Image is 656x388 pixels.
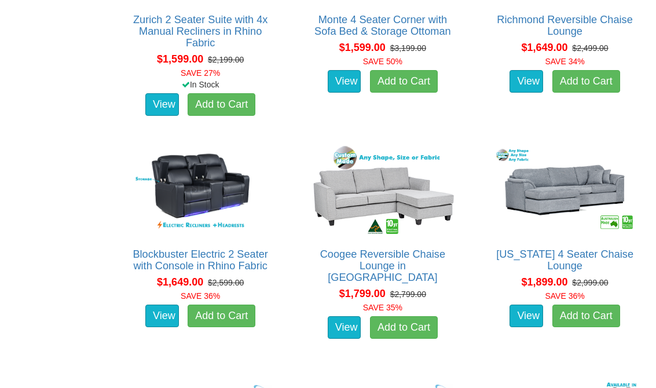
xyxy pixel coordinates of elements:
[145,305,179,328] a: View
[497,14,633,37] a: Richmond Reversible Chaise Lounge
[552,70,620,93] a: Add to Cart
[496,248,633,272] a: [US_STATE] 4 Seater Chaise Lounge
[510,70,543,93] a: View
[339,42,386,53] span: $1,599.00
[339,288,386,299] span: $1,799.00
[307,143,459,237] img: Coogee Reversible Chaise Lounge in Fabric
[510,305,543,328] a: View
[572,43,608,53] del: $2,499.00
[522,42,568,53] span: $1,649.00
[328,70,361,93] a: View
[390,43,426,53] del: $3,199.00
[124,143,277,237] img: Blockbuster Electric 2 Seater with Console in Rhino Fabric
[314,14,451,37] a: Monte 4 Seater Corner with Sofa Bed & Storage Ottoman
[370,316,438,339] a: Add to Cart
[188,305,255,328] a: Add to Cart
[545,57,584,66] font: SAVE 34%
[181,68,220,78] font: SAVE 27%
[157,276,203,288] span: $1,649.00
[489,143,641,237] img: Texas 4 Seater Chaise Lounge
[133,14,268,49] a: Zurich 2 Seater Suite with 4x Manual Recliners in Rhino Fabric
[320,248,445,283] a: Coogee Reversible Chaise Lounge in [GEOGRAPHIC_DATA]
[522,276,568,288] span: $1,899.00
[208,55,244,64] del: $2,199.00
[363,57,402,66] font: SAVE 50%
[188,93,255,116] a: Add to Cart
[545,291,584,301] font: SAVE 36%
[552,305,620,328] a: Add to Cart
[181,291,220,301] font: SAVE 36%
[145,93,179,116] a: View
[390,290,426,299] del: $2,799.00
[157,53,203,65] span: $1,599.00
[370,70,438,93] a: Add to Cart
[133,248,268,272] a: Blockbuster Electric 2 Seater with Console in Rhino Fabric
[328,316,361,339] a: View
[116,79,285,90] div: In Stock
[208,278,244,287] del: $2,599.00
[572,278,608,287] del: $2,999.00
[363,303,402,312] font: SAVE 35%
